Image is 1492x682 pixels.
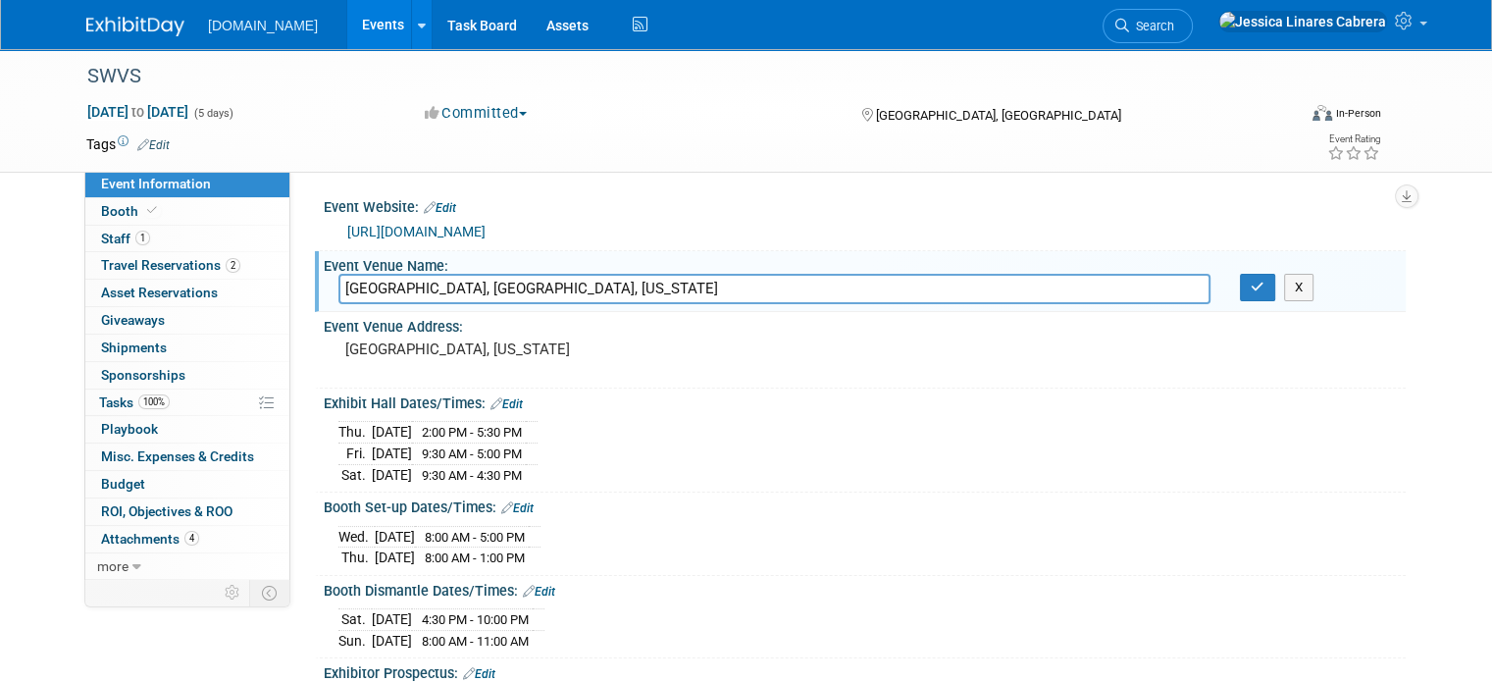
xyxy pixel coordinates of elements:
[101,421,158,437] span: Playbook
[324,192,1406,218] div: Event Website:
[85,526,289,552] a: Attachments4
[85,335,289,361] a: Shipments
[1218,11,1387,32] img: Jessica Linares Cabrera
[86,103,189,121] span: [DATE] [DATE]
[101,503,232,519] span: ROI, Objectives & ROO
[424,201,456,215] a: Edit
[422,468,522,483] span: 9:30 AM - 4:30 PM
[375,526,415,548] td: [DATE]
[101,312,165,328] span: Giveaways
[1103,9,1193,43] a: Search
[324,389,1406,414] div: Exhibit Hall Dates/Times:
[324,576,1406,602] div: Booth Dismantle Dates/Times:
[1312,105,1332,121] img: Format-Inperson.png
[85,553,289,580] a: more
[501,501,534,515] a: Edit
[138,394,170,409] span: 100%
[85,444,289,470] a: Misc. Expenses & Credits
[101,203,161,219] span: Booth
[129,104,147,120] span: to
[80,59,1271,94] div: SWVS
[85,226,289,252] a: Staff1
[85,280,289,306] a: Asset Reservations
[422,425,522,440] span: 2:00 PM - 5:30 PM
[422,612,529,627] span: 4:30 PM - 10:00 PM
[372,422,412,444] td: [DATE]
[1335,106,1381,121] div: In-Person
[375,548,415,568] td: [DATE]
[338,630,372,651] td: Sun.
[324,493,1406,518] div: Booth Set-up Dates/Times:
[101,257,240,273] span: Travel Reservations
[85,307,289,334] a: Giveaways
[86,17,184,36] img: ExhibitDay
[101,531,199,547] span: Attachments
[1190,102,1381,131] div: Event Format
[425,530,525,545] span: 8:00 AM - 5:00 PM
[523,585,555,599] a: Edit
[147,205,157,216] i: Booth reservation complete
[463,667,495,681] a: Edit
[101,176,211,191] span: Event Information
[135,231,150,245] span: 1
[338,444,372,465] td: Fri.
[101,448,254,464] span: Misc. Expenses & Credits
[85,471,289,498] a: Budget
[184,531,199,546] span: 4
[86,134,170,154] td: Tags
[372,630,412,651] td: [DATE]
[85,198,289,225] a: Booth
[876,108,1121,123] span: [GEOGRAPHIC_DATA], [GEOGRAPHIC_DATA]
[422,446,522,461] span: 9:30 AM - 5:00 PM
[338,526,375,548] td: Wed.
[347,224,486,239] a: [URL][DOMAIN_NAME]
[216,580,250,605] td: Personalize Event Tab Strip
[97,558,129,574] span: more
[425,551,525,565] span: 8:00 AM - 1:00 PM
[99,394,170,410] span: Tasks
[338,422,372,444] td: Thu.
[324,312,1406,337] div: Event Venue Address:
[1327,134,1380,144] div: Event Rating
[101,231,150,246] span: Staff
[208,18,318,33] span: [DOMAIN_NAME]
[1129,19,1174,33] span: Search
[418,103,535,124] button: Committed
[338,548,375,568] td: Thu.
[85,498,289,525] a: ROI, Objectives & ROO
[345,341,753,358] pre: [GEOGRAPHIC_DATA], [US_STATE]
[101,367,185,383] span: Sponsorships
[137,138,170,152] a: Edit
[250,580,290,605] td: Toggle Event Tabs
[85,390,289,416] a: Tasks100%
[226,258,240,273] span: 2
[85,171,289,197] a: Event Information
[338,609,372,631] td: Sat.
[85,416,289,443] a: Playbook
[101,340,167,355] span: Shipments
[372,609,412,631] td: [DATE]
[85,252,289,279] a: Travel Reservations2
[372,444,412,465] td: [DATE]
[101,476,145,492] span: Budget
[324,251,1406,276] div: Event Venue Name:
[490,397,523,411] a: Edit
[101,285,218,300] span: Asset Reservations
[85,362,289,389] a: Sponsorships
[192,107,233,120] span: (5 days)
[338,464,372,485] td: Sat.
[372,464,412,485] td: [DATE]
[1284,274,1314,301] button: X
[422,634,529,649] span: 8:00 AM - 11:00 AM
